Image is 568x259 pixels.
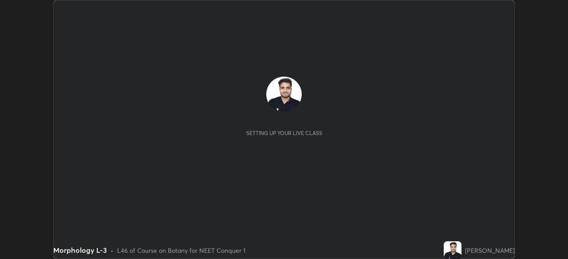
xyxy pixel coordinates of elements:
div: L46 of Course on Botany for NEET Conquer 1 [117,246,245,255]
div: Morphology L-3 [53,245,107,255]
div: [PERSON_NAME] [465,246,515,255]
img: 552f2e5bc55d4378a1c7ad7c08f0c226.jpg [266,77,302,112]
img: 552f2e5bc55d4378a1c7ad7c08f0c226.jpg [444,241,461,259]
div: • [110,246,114,255]
div: Setting up your live class [246,130,322,136]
